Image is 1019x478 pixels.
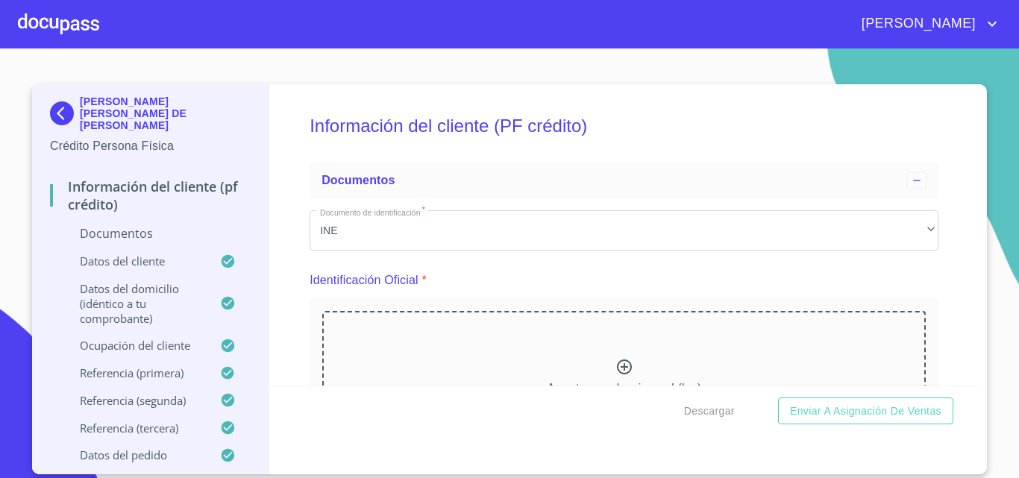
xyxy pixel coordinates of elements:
p: Información del cliente (PF crédito) [50,177,251,213]
button: Descargar [678,397,741,425]
p: Referencia (segunda) [50,393,220,408]
span: Documentos [322,174,395,186]
span: Descargar [684,402,735,421]
h5: Información del cliente (PF crédito) [310,95,938,157]
img: Docupass spot blue [50,101,80,125]
p: Referencia (tercera) [50,421,220,435]
button: Enviar a Asignación de Ventas [778,397,953,425]
p: [PERSON_NAME] [PERSON_NAME] DE [PERSON_NAME] [80,95,251,131]
p: Datos del domicilio (idéntico a tu comprobante) [50,281,220,326]
span: [PERSON_NAME] [850,12,983,36]
p: Referencia (primera) [50,365,220,380]
span: Enviar a Asignación de Ventas [790,402,941,421]
p: Datos del pedido [50,447,220,462]
button: account of current user [850,12,1001,36]
p: Ocupación del Cliente [50,338,220,353]
p: Arrastra o selecciona el (los) documento(s) para agregar [547,380,701,415]
p: Crédito Persona Física [50,137,251,155]
div: Documentos [310,163,938,198]
p: Datos del cliente [50,254,220,268]
div: [PERSON_NAME] [PERSON_NAME] DE [PERSON_NAME] [50,95,251,137]
div: INE [310,210,938,251]
p: Identificación Oficial [310,271,418,289]
p: Documentos [50,225,251,242]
